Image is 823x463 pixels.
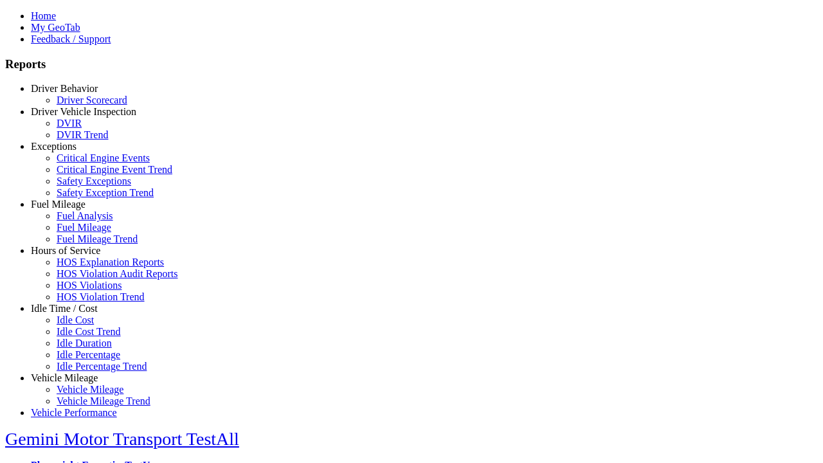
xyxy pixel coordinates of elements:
[57,349,120,360] a: Idle Percentage
[57,280,122,291] a: HOS Violations
[31,106,136,117] a: Driver Vehicle Inspection
[57,164,172,175] a: Critical Engine Event Trend
[31,303,98,314] a: Idle Time / Cost
[57,338,112,349] a: Idle Duration
[57,314,94,325] a: Idle Cost
[31,22,80,33] a: My GeoTab
[5,57,818,71] h3: Reports
[57,187,154,198] a: Safety Exception Trend
[57,291,145,302] a: HOS Violation Trend
[57,384,123,395] a: Vehicle Mileage
[57,326,121,337] a: Idle Cost Trend
[57,268,178,279] a: HOS Violation Audit Reports
[57,257,164,268] a: HOS Explanation Reports
[57,152,150,163] a: Critical Engine Events
[31,199,86,210] a: Fuel Mileage
[57,210,113,221] a: Fuel Analysis
[31,141,77,152] a: Exceptions
[31,372,98,383] a: Vehicle Mileage
[57,395,150,406] a: Vehicle Mileage Trend
[57,129,108,140] a: DVIR Trend
[57,233,138,244] a: Fuel Mileage Trend
[57,118,82,129] a: DVIR
[5,429,239,449] a: Gemini Motor Transport TestAll
[31,83,98,94] a: Driver Behavior
[31,245,100,256] a: Hours of Service
[57,95,127,105] a: Driver Scorecard
[57,176,131,186] a: Safety Exceptions
[31,33,111,44] a: Feedback / Support
[57,222,111,233] a: Fuel Mileage
[31,407,117,418] a: Vehicle Performance
[31,10,56,21] a: Home
[57,361,147,372] a: Idle Percentage Trend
